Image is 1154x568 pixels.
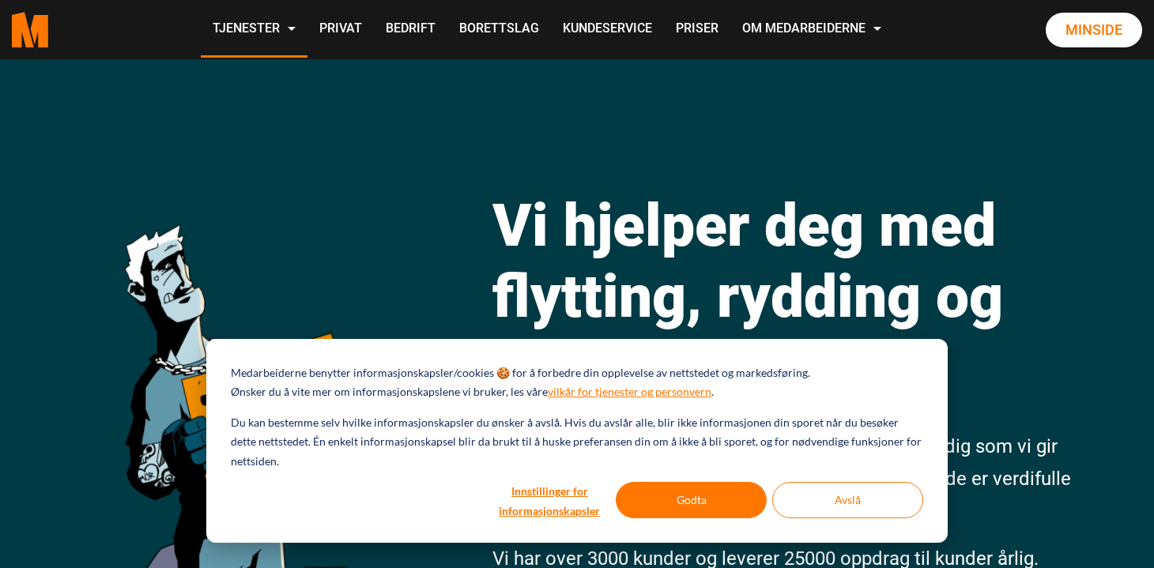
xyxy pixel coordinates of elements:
[231,363,810,383] p: Medarbeiderne benytter informasjonskapsler/cookies 🍪 for å forbedre din opplevelse av nettstedet ...
[447,2,551,58] a: Borettslag
[231,382,714,402] p: Ønsker du å vite mer om informasjonskapslene vi bruker, les våre .
[206,339,948,543] div: Cookie banner
[201,2,307,58] a: Tjenester
[1046,13,1142,47] a: Minside
[664,2,730,58] a: Priser
[492,190,1142,403] h1: Vi hjelper deg med flytting, rydding og avfallskjøring
[616,482,767,518] button: Godta
[231,413,923,472] p: Du kan bestemme selv hvilke informasjonskapsler du ønsker å avslå. Hvis du avslår alle, blir ikke...
[488,482,610,518] button: Innstillinger for informasjonskapsler
[307,2,374,58] a: Privat
[374,2,447,58] a: Bedrift
[772,482,923,518] button: Avslå
[548,382,711,402] a: vilkår for tjenester og personvern
[551,2,664,58] a: Kundeservice
[730,2,893,58] a: Om Medarbeiderne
